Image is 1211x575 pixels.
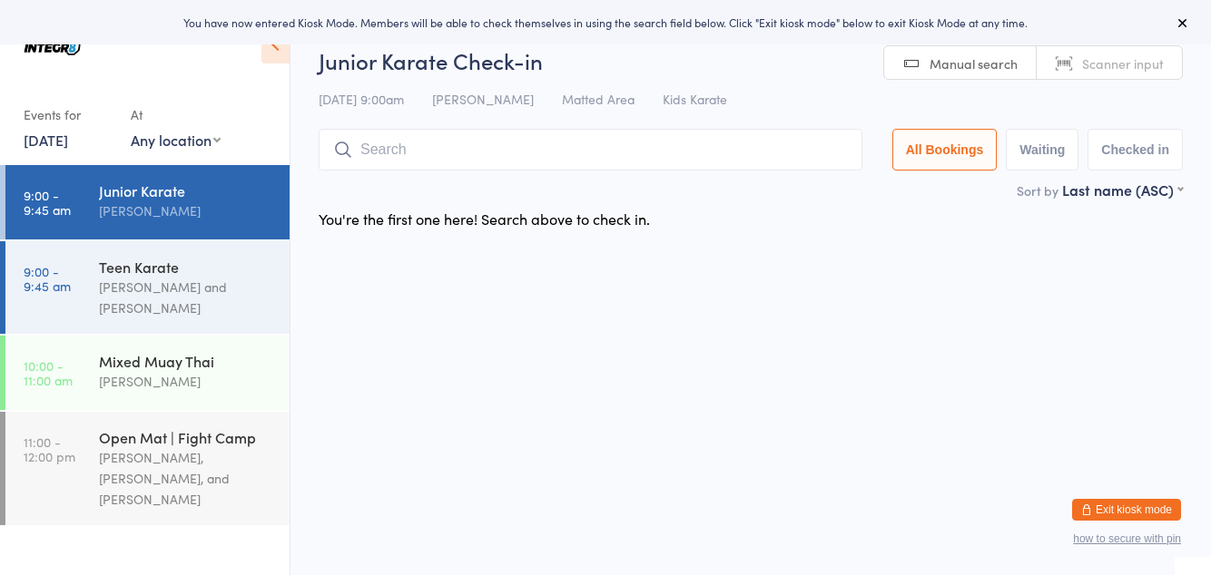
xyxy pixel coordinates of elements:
div: At [131,100,221,130]
h2: Junior Karate Check-in [319,45,1183,75]
a: [DATE] [24,130,68,150]
div: You have now entered Kiosk Mode. Members will be able to check themselves in using the search fie... [29,15,1182,30]
div: Teen Karate [99,257,274,277]
button: Exit kiosk mode [1072,499,1181,521]
button: how to secure with pin [1073,532,1181,545]
span: Kids Karate [663,90,727,108]
div: Last name (ASC) [1062,180,1183,200]
div: [PERSON_NAME] and [PERSON_NAME] [99,277,274,318]
div: Any location [131,130,221,150]
div: Events for [24,100,113,130]
span: [PERSON_NAME] [432,90,534,108]
time: 10:00 - 11:00 am [24,358,73,387]
time: 9:00 - 9:45 am [24,188,71,217]
span: Scanner input [1082,54,1164,73]
button: Waiting [1006,129,1078,171]
a: 11:00 -12:00 pmOpen Mat | Fight Camp[PERSON_NAME], [PERSON_NAME], and [PERSON_NAME] [5,412,290,525]
span: Manual search [930,54,1018,73]
time: 9:00 - 9:45 am [24,264,71,293]
div: You're the first one here! Search above to check in. [319,209,650,229]
img: Integr8 Bentleigh [18,14,86,82]
button: Checked in [1088,129,1183,171]
div: [PERSON_NAME] [99,200,274,221]
span: Matted Area [562,90,635,108]
label: Sort by [1017,181,1058,200]
input: Search [319,129,862,171]
span: [DATE] 9:00am [319,90,404,108]
div: [PERSON_NAME] [99,371,274,392]
a: 10:00 -11:00 amMixed Muay Thai[PERSON_NAME] [5,336,290,410]
div: Mixed Muay Thai [99,351,274,371]
div: [PERSON_NAME], [PERSON_NAME], and [PERSON_NAME] [99,447,274,510]
time: 11:00 - 12:00 pm [24,434,75,463]
button: All Bookings [892,129,998,171]
a: 9:00 -9:45 amJunior Karate[PERSON_NAME] [5,165,290,239]
div: Open Mat | Fight Camp [99,427,274,447]
a: 9:00 -9:45 amTeen Karate[PERSON_NAME] and [PERSON_NAME] [5,241,290,334]
div: Junior Karate [99,180,274,200]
